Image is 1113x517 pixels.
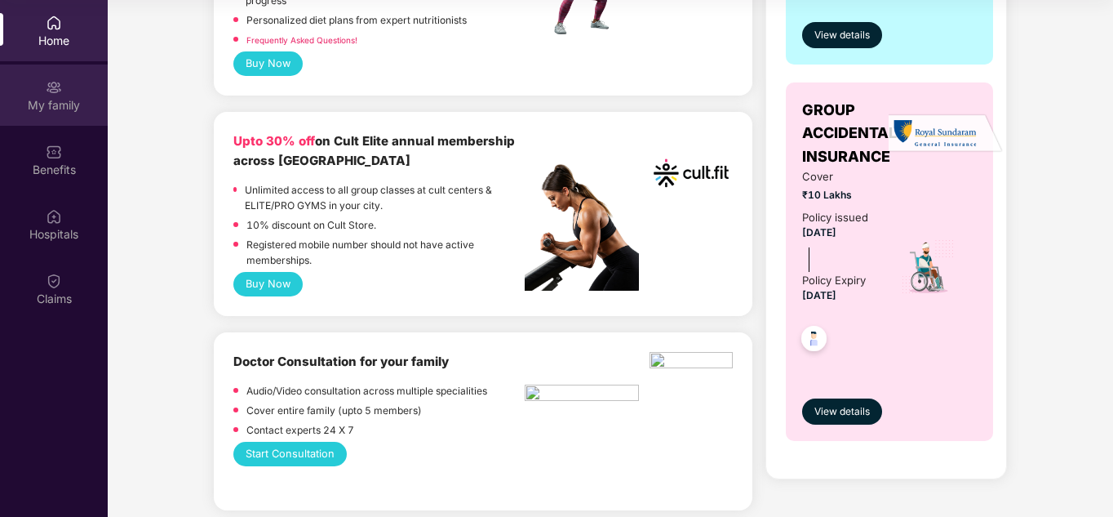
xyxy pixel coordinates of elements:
[802,289,836,301] span: [DATE]
[802,399,882,425] button: View details
[233,133,315,149] b: Upto 30% off
[246,237,525,268] p: Registered mobile number should not have active memberships.
[233,51,303,76] button: Buy Now
[46,79,62,96] img: svg+xml;base64,PHN2ZyB3aWR0aD0iMjAiIGhlaWdodD0iMjAiIHZpZXdCb3g9IjAgMCAyMCAyMCIgZmlsbD0ibm9uZSIgeG...
[246,422,354,438] p: Contact experts 24 X 7
[814,404,870,420] span: View details
[525,385,639,406] img: pngtree-physiotherapy-physiotherapist-rehab-disability-stretching-png-image_6063262.png
[246,383,487,399] p: Audio/Video consultation across multiple specialities
[233,442,347,466] button: Start Consultation
[802,168,879,185] span: Cover
[650,131,733,215] img: cult.png
[246,217,376,233] p: 10% discount on Cult Store.
[233,272,303,296] button: Buy Now
[46,144,62,160] img: svg+xml;base64,PHN2ZyBpZD0iQmVuZWZpdHMiIHhtbG5zPSJodHRwOi8vd3d3LnczLm9yZy8yMDAwL3N2ZyIgd2lkdGg9Ij...
[246,12,467,28] p: Personalized diet plans from expert nutritionists
[802,187,879,203] span: ₹10 Lakhs
[246,35,357,45] a: Frequently Asked Questions!
[246,403,422,418] p: Cover entire family (upto 5 members)
[889,114,1003,154] img: insurerLogo
[46,273,62,289] img: svg+xml;base64,PHN2ZyBpZD0iQ2xhaW0iIHhtbG5zPSJodHRwOi8vd3d3LnczLm9yZy8yMDAwL3N2ZyIgd2lkdGg9IjIwIi...
[233,354,449,369] b: Doctor Consultation for your family
[802,99,897,168] span: GROUP ACCIDENTAL INSURANCE
[802,226,836,238] span: [DATE]
[900,238,956,296] img: icon
[794,321,834,361] img: svg+xml;base64,PHN2ZyB4bWxucz0iaHR0cDovL3d3dy53My5vcmcvMjAwMC9zdmciIHdpZHRoPSI0OC45NDMiIGhlaWdodD...
[802,272,866,289] div: Policy Expiry
[46,15,62,31] img: svg+xml;base64,PHN2ZyBpZD0iSG9tZSIgeG1sbnM9Imh0dHA6Ly93d3cudzMub3JnLzIwMDAvc3ZnIiB3aWR0aD0iMjAiIG...
[245,182,525,213] p: Unlimited access to all group classes at cult centers & ELITE/PRO GYMS in your city.
[802,209,868,226] div: Policy issued
[525,164,639,291] img: pc2.png
[650,352,733,373] img: physica%20-%20Edited.png
[233,133,515,168] b: on Cult Elite annual membership across [GEOGRAPHIC_DATA]
[802,22,882,48] button: View details
[814,28,870,43] span: View details
[46,208,62,225] img: svg+xml;base64,PHN2ZyBpZD0iSG9zcGl0YWxzIiB4bWxucz0iaHR0cDovL3d3dy53My5vcmcvMjAwMC9zdmciIHdpZHRoPS...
